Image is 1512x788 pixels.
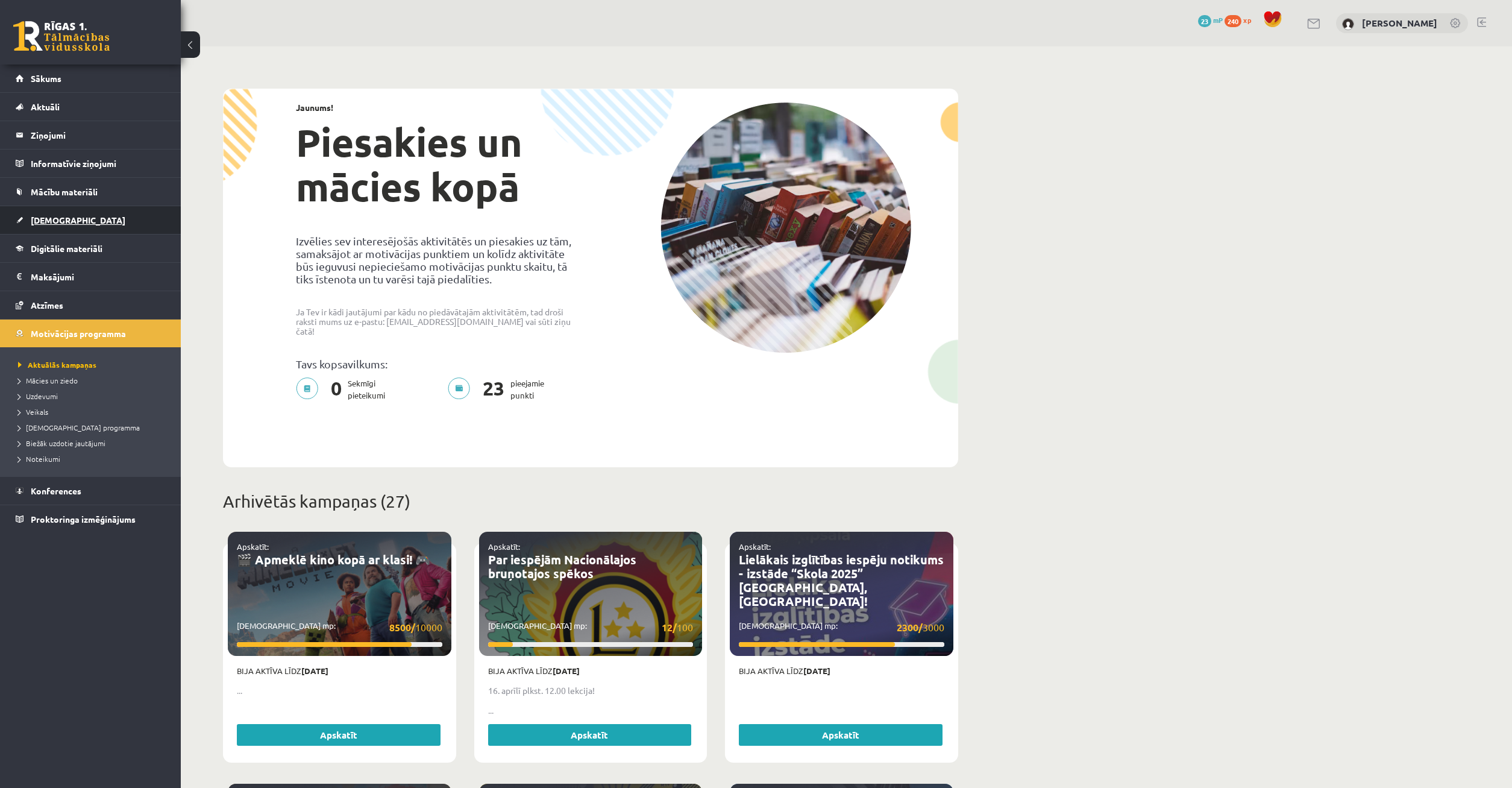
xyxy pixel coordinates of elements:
span: xp [1243,15,1251,25]
legend: Maksājumi [31,263,166,291]
a: [PERSON_NAME] [1362,17,1437,29]
span: 3000 [897,620,944,635]
strong: [DATE] [553,666,580,676]
span: Sākums [31,73,61,84]
span: Proktoringa izmēģinājums [31,514,136,525]
span: Veikals [18,407,48,417]
span: Mācies un ziedo [18,376,78,385]
a: Apskatīt: [237,541,269,552]
p: Arhivētās kampaņas (27) [223,489,958,514]
span: Biežāk uzdotie jautājumi [18,438,105,448]
a: Apskatīt [488,724,692,746]
span: 100 [662,620,693,635]
a: Mācies un ziedo [18,375,169,386]
a: Atzīmes [16,291,166,319]
p: [DEMOGRAPHIC_DATA] mp: [488,620,694,635]
span: 240 [1225,15,1241,27]
p: Ja Tev ir kādi jautājumi par kādu no piedāvātajām aktivitātēm, tad droši raksti mums uz e-pastu: ... [296,307,582,336]
span: Uzdevumi [18,391,58,401]
a: Apskatīt [237,724,441,746]
span: mP [1213,15,1223,25]
strong: [DATE] [803,666,830,676]
span: Mācību materiāli [31,186,98,197]
span: Aktuāli [31,101,60,112]
a: Noteikumi [18,453,169,464]
p: Sekmīgi pieteikumi [296,377,392,402]
span: Aktuālās kampaņas [18,360,96,370]
p: ... [237,684,442,697]
span: Atzīmes [31,300,63,310]
a: Apskatīt: [488,541,520,552]
a: Lielākais izglītības iespēju notikums - izstāde “Skola 2025” [GEOGRAPHIC_DATA], [GEOGRAPHIC_DATA]! [739,552,944,609]
strong: 8500/ [389,621,415,634]
span: 0 [325,377,348,402]
a: 🎬 Apmeklē kino kopā ar klasi! 🎮 [237,552,430,567]
a: Konferences [16,477,166,505]
a: Digitālie materiāli [16,235,166,262]
p: Izvēlies sev interesējošās aktivitātēs un piesakies uz tām, samaksājot ar motivācijas punktiem un... [296,235,582,285]
a: Veikals [18,406,169,417]
a: Rīgas 1. Tālmācības vidusskola [13,21,110,51]
span: 10000 [389,620,442,635]
a: [DEMOGRAPHIC_DATA] [16,206,166,234]
legend: Ziņojumi [31,121,166,149]
p: [DEMOGRAPHIC_DATA] mp: [739,620,944,635]
span: Digitālie materiāli [31,243,102,254]
a: Biežāk uzdotie jautājumi [18,438,169,449]
h1: Piesakies un mācies kopā [296,120,582,209]
a: Sākums [16,65,166,92]
strong: 12/ [662,621,677,634]
p: Bija aktīva līdz [237,665,442,677]
p: Bija aktīva līdz [739,665,944,677]
a: Apskatīt [739,724,943,746]
strong: Jaunums! [296,102,333,113]
a: 240 xp [1225,15,1257,25]
p: pieejamie punkti [448,377,551,402]
a: [DEMOGRAPHIC_DATA] programma [18,422,169,433]
a: Apskatīt: [739,541,771,552]
img: campaign-image-1c4f3b39ab1f89d1fca25a8facaab35ebc8e40cf20aedba61fd73fb4233361ac.png [660,102,911,353]
p: ... [488,704,694,717]
a: Uzdevumi [18,391,169,402]
a: Par iespējām Nacionālajos bruņotajos spēkos [488,552,636,581]
p: [DEMOGRAPHIC_DATA] mp: [237,620,442,635]
span: [DEMOGRAPHIC_DATA] programma [18,423,140,432]
strong: 2300/ [897,621,923,634]
a: Proktoringa izmēģinājums [16,505,166,533]
a: Maksājumi [16,263,166,291]
legend: Informatīvie ziņojumi [31,150,166,177]
p: Tavs kopsavilkums: [296,358,582,370]
span: 23 [477,377,510,402]
span: Motivācijas programma [31,328,126,339]
span: [DEMOGRAPHIC_DATA] [31,215,125,225]
a: Aktuālās kampaņas [18,359,169,370]
span: 23 [1198,15,1211,27]
a: Aktuāli [16,93,166,121]
span: Noteikumi [18,454,60,464]
a: Ziņojumi [16,121,166,149]
a: Motivācijas programma [16,320,166,347]
p: Bija aktīva līdz [488,665,694,677]
a: Mācību materiāli [16,178,166,206]
img: Timurs Lozovskis [1342,18,1354,30]
strong: 16. aprīlī plkst. 12.00 lekcija! [488,685,595,696]
a: Informatīvie ziņojumi [16,150,166,177]
a: 23 mP [1198,15,1223,25]
strong: [DATE] [301,666,328,676]
span: Konferences [31,485,81,496]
